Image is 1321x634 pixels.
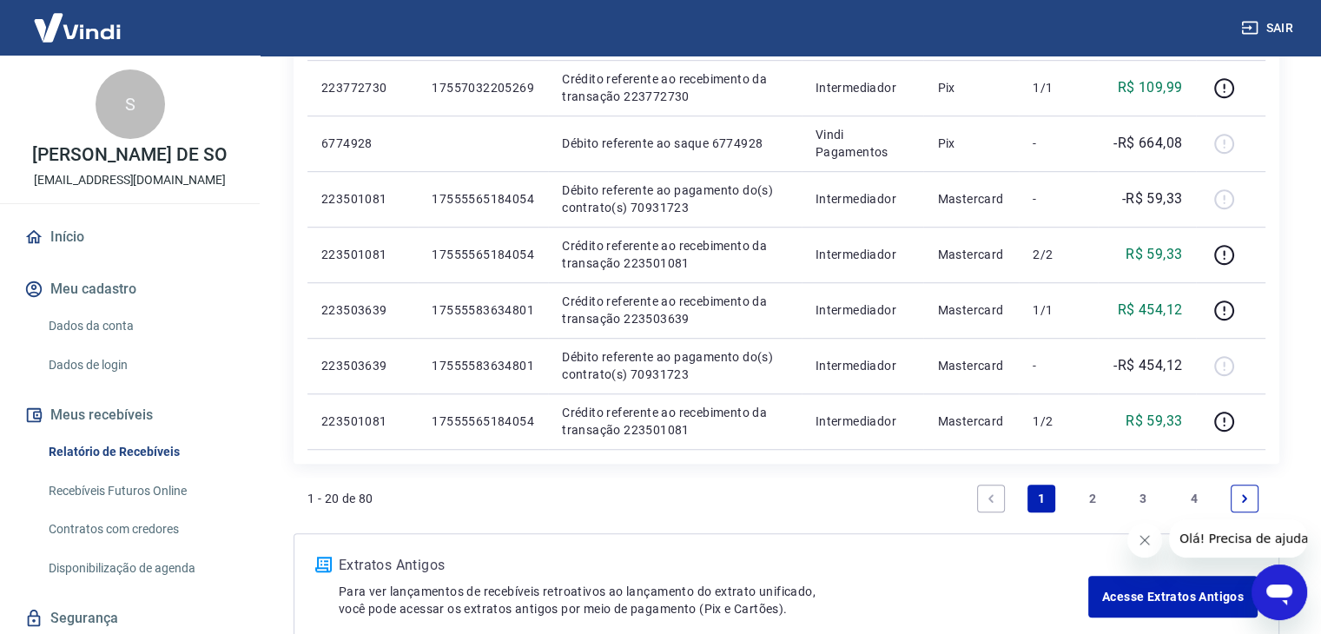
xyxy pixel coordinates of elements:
button: Sair [1238,12,1300,44]
p: Crédito referente ao recebimento da transação 223501081 [562,404,788,439]
p: Para ver lançamentos de recebíveis retroativos ao lançamento do extrato unificado, você pode aces... [339,583,1088,617]
p: Mastercard [937,246,1005,263]
p: Mastercard [937,190,1005,208]
button: Meu cadastro [21,270,239,308]
a: Page 3 [1129,485,1157,512]
a: Recebíveis Futuros Online [42,473,239,509]
p: 17555565184054 [432,190,534,208]
a: Disponibilização de agenda [42,551,239,586]
p: 223503639 [321,301,404,319]
p: Mastercard [937,413,1005,430]
p: Mastercard [937,301,1005,319]
a: Previous page [977,485,1005,512]
p: 223772730 [321,79,404,96]
p: 223501081 [321,413,404,430]
p: Pix [937,135,1005,152]
p: 223503639 [321,357,404,374]
p: Intermediador [816,413,910,430]
p: R$ 59,33 [1126,411,1182,432]
p: Crédito referente ao recebimento da transação 223503639 [562,293,788,327]
p: Intermediador [816,190,910,208]
p: -R$ 59,33 [1122,188,1183,209]
p: Vindi Pagamentos [816,126,910,161]
ul: Pagination [970,478,1265,519]
p: R$ 454,12 [1118,300,1183,320]
a: Page 2 [1079,485,1106,512]
p: - [1033,135,1084,152]
p: 1 - 20 de 80 [307,490,373,507]
p: 223501081 [321,190,404,208]
p: Débito referente ao saque 6774928 [562,135,788,152]
iframe: Fechar mensagem [1127,523,1162,558]
p: [EMAIL_ADDRESS][DOMAIN_NAME] [34,171,226,189]
iframe: Mensagem da empresa [1169,519,1307,558]
span: Olá! Precisa de ajuda? [10,12,146,26]
a: Início [21,218,239,256]
a: Dados da conta [42,308,239,344]
a: Dados de login [42,347,239,383]
p: Intermediador [816,357,910,374]
iframe: Botão para abrir a janela de mensagens [1252,565,1307,620]
p: R$ 109,99 [1118,77,1183,98]
a: Page 4 [1180,485,1208,512]
p: R$ 59,33 [1126,244,1182,265]
p: 1/2 [1033,413,1084,430]
p: Crédito referente ao recebimento da transação 223772730 [562,70,788,105]
p: [PERSON_NAME] DE SO [32,146,227,164]
a: Acesse Extratos Antigos [1088,576,1258,617]
p: 6774928 [321,135,404,152]
p: Intermediador [816,246,910,263]
a: Relatório de Recebíveis [42,434,239,470]
p: Extratos Antigos [339,555,1088,576]
p: Débito referente ao pagamento do(s) contrato(s) 70931723 [562,348,788,383]
a: Next page [1231,485,1258,512]
img: Vindi [21,1,134,54]
div: S [96,69,165,139]
p: 2/2 [1033,246,1084,263]
p: 1/1 [1033,79,1084,96]
p: - [1033,357,1084,374]
p: 17555583634801 [432,357,534,374]
img: ícone [315,557,332,572]
p: Intermediador [816,79,910,96]
button: Meus recebíveis [21,396,239,434]
p: - [1033,190,1084,208]
p: -R$ 454,12 [1113,355,1182,376]
p: -R$ 664,08 [1113,133,1182,154]
p: 17555565184054 [432,246,534,263]
p: 223501081 [321,246,404,263]
a: Contratos com credores [42,512,239,547]
p: Pix [937,79,1005,96]
p: 17555565184054 [432,413,534,430]
p: 17557032205269 [432,79,534,96]
a: Page 1 is your current page [1027,485,1055,512]
p: Débito referente ao pagamento do(s) contrato(s) 70931723 [562,182,788,216]
p: Intermediador [816,301,910,319]
p: 17555583634801 [432,301,534,319]
p: Mastercard [937,357,1005,374]
p: 1/1 [1033,301,1084,319]
p: Crédito referente ao recebimento da transação 223501081 [562,237,788,272]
